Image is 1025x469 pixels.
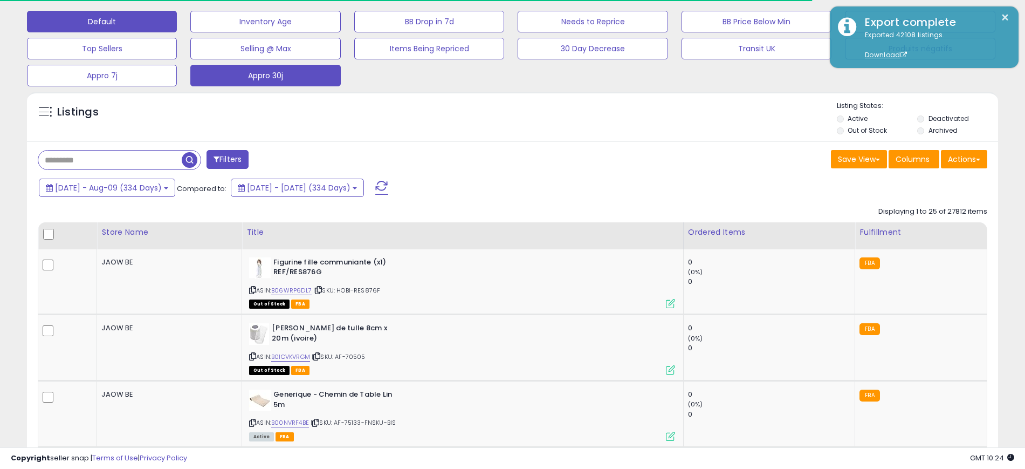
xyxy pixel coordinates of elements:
[928,114,969,123] label: Deactivated
[848,114,868,123] label: Active
[249,366,290,375] span: All listings that are currently out of stock and unavailable for purchase on Amazon
[682,11,831,32] button: BB Price Below Min
[249,300,290,309] span: All listings that are currently out of stock and unavailable for purchase on Amazon
[247,182,350,193] span: [DATE] - [DATE] (334 Days)
[11,453,50,463] strong: Copyright
[190,11,340,32] button: Inventory Age
[272,323,403,346] b: [PERSON_NAME] de tulle 8cm x 20m (ivoire)
[889,150,939,168] button: Columns
[291,300,309,309] span: FBA
[27,11,177,32] button: Default
[276,432,294,441] span: FBA
[177,183,226,194] span: Compared to:
[249,323,269,345] img: 51DILGuUECL._SL40_.jpg
[831,150,887,168] button: Save View
[140,453,187,463] a: Privacy Policy
[11,453,187,464] div: seller snap | |
[878,207,987,217] div: Displaying 1 to 25 of 27812 items
[249,257,675,308] div: ASIN:
[865,50,907,59] a: Download
[249,323,675,373] div: ASIN:
[970,453,1014,463] span: 2025-08-11 10:24 GMT
[928,126,958,135] label: Archived
[291,366,309,375] span: FBA
[92,453,138,463] a: Terms of Use
[859,257,879,269] small: FBA
[190,38,340,59] button: Selling @ Max
[271,418,309,427] a: B00NVRF4BE
[101,390,233,399] div: JAOW BE
[354,38,504,59] button: Items Being Repriced
[249,432,274,441] span: All listings currently available for purchase on Amazon
[101,257,233,267] div: JAOW BE
[249,390,675,440] div: ASIN:
[688,277,855,287] div: 0
[688,257,855,267] div: 0
[312,352,366,361] span: | SKU: AF-70505
[1001,11,1009,24] button: ×
[688,390,855,399] div: 0
[55,182,162,193] span: [DATE] - Aug-09 (334 Days)
[271,286,312,295] a: B06WRP6DL7
[101,227,237,238] div: Store Name
[859,323,879,335] small: FBA
[354,11,504,32] button: BB Drop in 7d
[688,343,855,353] div: 0
[311,418,396,427] span: | SKU: AF-75133-FNSKU-BIS
[857,15,1010,30] div: Export complete
[207,150,249,169] button: Filters
[682,38,831,59] button: Transit UK
[688,410,855,419] div: 0
[857,30,1010,60] div: Exported 42108 listings.
[859,390,879,402] small: FBA
[518,38,668,59] button: 30 Day Decrease
[688,227,851,238] div: Ordered Items
[837,101,998,111] p: Listing States:
[231,179,364,197] button: [DATE] - [DATE] (334 Days)
[859,227,982,238] div: Fulfillment
[688,334,703,343] small: (0%)
[848,126,887,135] label: Out of Stock
[273,390,404,412] b: Generique - Chemin de Table Lin 5m
[57,105,99,120] h5: Listings
[271,352,310,362] a: B01CVKVRGM
[273,257,404,280] b: Figurine fille communiante (x1) REF/RES876G
[688,323,855,333] div: 0
[688,268,703,276] small: (0%)
[190,65,340,86] button: Appro 30j
[249,257,271,279] img: 21O8EVkQRjL._SL40_.jpg
[101,323,233,333] div: JAOW BE
[246,227,679,238] div: Title
[518,11,668,32] button: Needs to Reprice
[941,150,987,168] button: Actions
[896,154,930,165] span: Columns
[27,65,177,86] button: Appro 7j
[249,390,271,411] img: 21M3FPEjEAL._SL40_.jpg
[39,179,175,197] button: [DATE] - Aug-09 (334 Days)
[27,38,177,59] button: Top Sellers
[688,400,703,409] small: (0%)
[313,286,380,295] span: | SKU: HOBI-RES876F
